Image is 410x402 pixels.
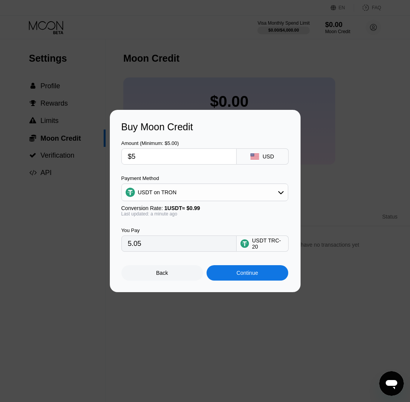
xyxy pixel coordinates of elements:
[156,270,168,276] div: Back
[237,270,258,276] div: Continue
[121,265,203,281] div: Back
[121,121,289,133] div: Buy Moon Credit
[207,265,288,281] div: Continue
[121,211,288,217] div: Last updated: a minute ago
[252,237,284,250] div: USDT TRC-20
[165,205,200,211] span: 1 USDT ≈ $0.99
[121,205,288,211] div: Conversion Rate:
[262,153,274,160] div: USD
[121,227,237,233] div: You Pay
[379,371,404,396] iframe: Button to launch messaging window
[121,175,288,181] div: Payment Method
[121,140,237,146] div: Amount (Minimum: $5.00)
[138,189,177,195] div: USDT on TRON
[122,185,288,200] div: USDT on TRON
[128,149,230,164] input: $0.00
